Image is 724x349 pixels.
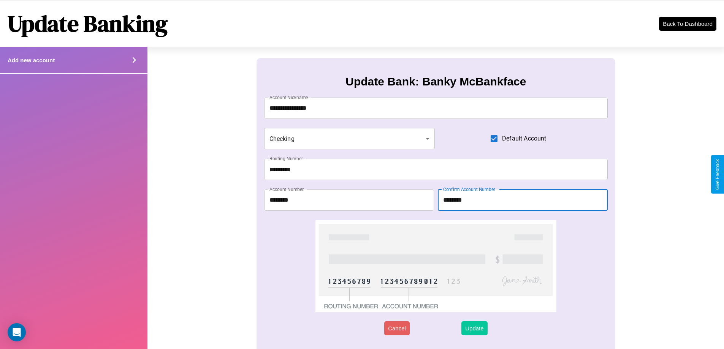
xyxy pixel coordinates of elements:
div: Checking [264,128,435,149]
span: Default Account [502,134,546,143]
h3: Update Bank: Banky McBankface [345,75,526,88]
button: Back To Dashboard [659,17,716,31]
div: Open Intercom Messenger [8,323,26,341]
button: Cancel [384,321,410,335]
label: Account Nickname [269,94,308,101]
h4: Add new account [8,57,55,63]
button: Update [461,321,487,335]
label: Confirm Account Number [443,186,495,193]
img: check [315,220,556,312]
label: Routing Number [269,155,303,162]
h1: Update Banking [8,8,168,39]
div: Give Feedback [715,159,720,190]
label: Account Number [269,186,304,193]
